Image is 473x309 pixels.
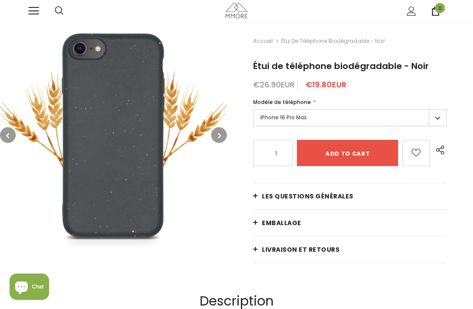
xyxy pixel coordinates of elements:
span: Livraison et retours [262,245,339,254]
span: Étui de téléphone biodégradable - Noir [281,36,385,46]
img: Cas MMORE [226,3,247,18]
a: EMBALLAGE [253,210,447,236]
inbox-online-store-chat: Shopify online store chat [7,274,52,302]
a: Les questions générales [253,183,447,209]
a: Livraison et retours [253,236,447,263]
span: 0 [435,3,445,13]
span: €19.80EUR [306,79,346,90]
span: EMBALLAGE [262,219,301,227]
span: Étui de téléphone biodégradable - Noir [253,60,429,72]
label: iPhone 16 Pro Max [253,109,447,126]
span: Les questions générales [262,192,353,201]
span: Modèle de téléphone [253,98,311,106]
a: Accueil [253,36,273,46]
span: €26.90EUR [253,79,295,90]
a: 0 [431,7,440,16]
input: Add to cart [297,140,398,166]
